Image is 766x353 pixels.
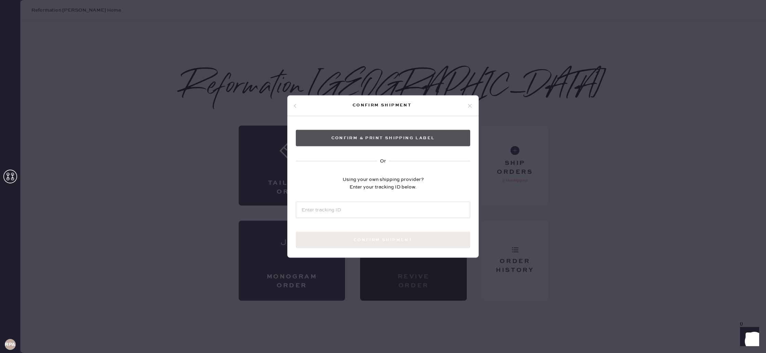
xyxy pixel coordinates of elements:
div: Using your own shipping provider? Enter your tracking ID below. [343,176,424,191]
iframe: Front Chat [734,322,763,352]
button: Confirm & Print shipping label [296,130,470,146]
button: Confirm shipment [296,232,470,248]
input: Enter tracking ID [296,202,470,218]
div: Confirm shipment [297,101,467,109]
div: Or [380,157,386,165]
h3: RPA [5,342,15,347]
